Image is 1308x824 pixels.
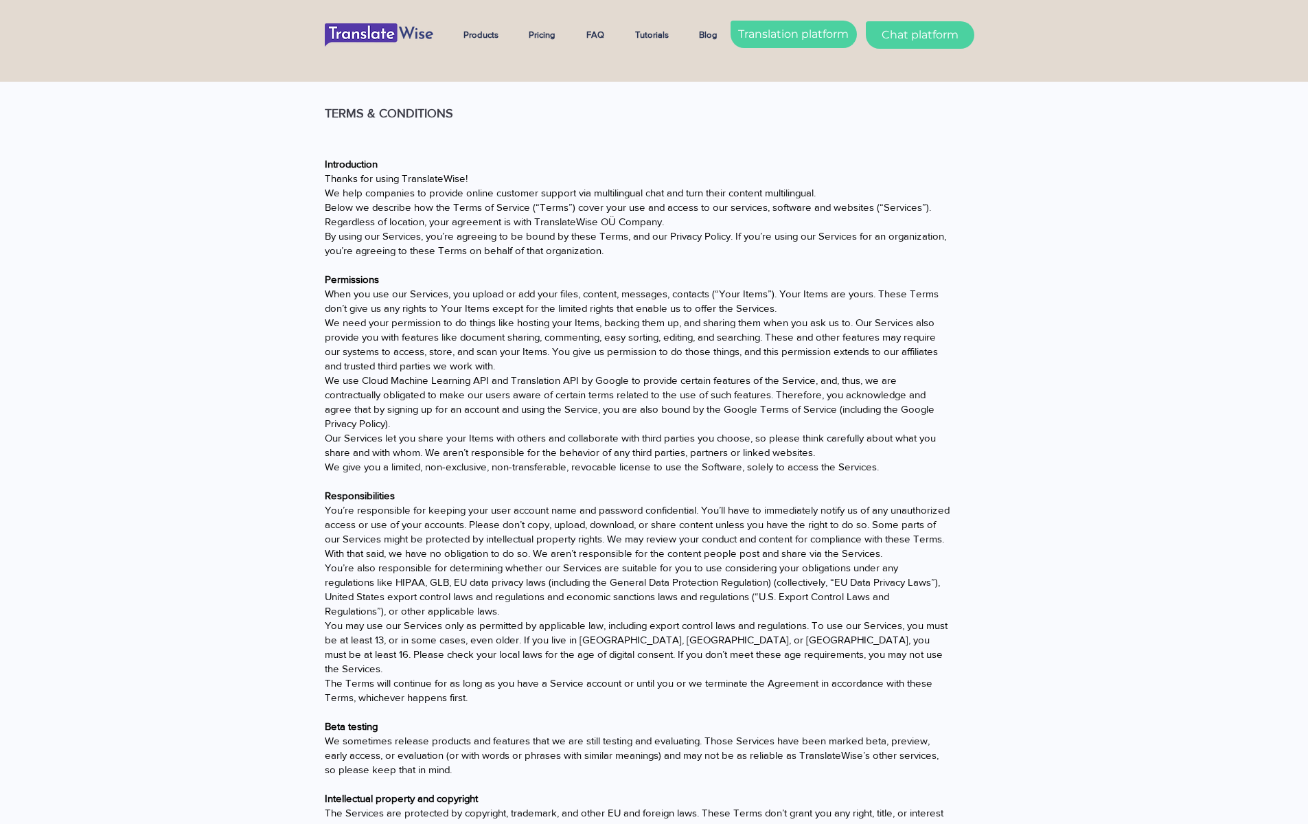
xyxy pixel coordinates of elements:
[325,273,379,285] span: Permissions
[325,560,950,618] p: You’re also responsible for determining whether our Services are suitable for you to use consider...
[325,676,950,705] p: The Terms will continue for as long as you have a Service account or until you or we terminate th...
[325,618,950,676] p: You may use our Services only as permitted by applicable law, including export control laws and r...
[453,18,518,52] a: Products
[325,106,453,120] span: TERMS & CONDITIONS
[689,18,737,52] a: Blog
[325,474,950,488] p: ​
[518,18,576,52] a: Pricing
[325,720,378,732] span: Beta testing
[325,23,433,47] img: UUS_logo_TW.png
[325,171,950,185] p: Thanks for using TranslateWise!
[325,315,950,373] p: We need your permission to do things like hosting your Items, backing them up, and sharing them w...
[628,18,676,52] p: Tutorials
[325,185,950,200] p: We help companies to provide online customer support via multilingual chat and turn their content...
[325,503,950,560] p: You’re responsible for keeping your user account name and password confidential. You’ll have to i...
[325,431,950,459] p: Our Services let you share your Items with others and collaborate with third parties you choose, ...
[453,18,737,52] nav: Site
[325,373,950,431] p: We use Cloud Machine Learning API and Translation API by Google to provide certain features of th...
[866,21,974,49] a: Chat platform
[325,777,950,791] p: ​
[325,792,478,804] span: Intellectual property and copyright
[625,18,689,52] a: Tutorials
[692,18,724,52] p: Blog
[325,158,378,170] span: Introduction
[325,286,950,315] p: When you use our Services, you upload or add your files, content, messages, contacts (“Your Items...
[325,229,950,257] p: By using our Services, you’re agreeing to be bound by these Terms, and our Privacy Policy. If you...
[576,18,625,52] a: FAQ
[731,21,857,48] a: Translation platform
[738,27,849,42] span: Translation platform
[325,200,950,229] p: Below we describe how the Terms of Service (“Terms”) cover your use and access to our services, s...
[882,27,959,43] span: Chat platform
[457,18,505,52] p: Products
[325,490,395,501] span: Responsibilities
[522,18,562,52] p: Pricing
[325,733,950,777] p: We sometimes release products and features that we are still testing and evaluating. Those Servic...
[325,459,950,474] p: We give you a limited, non-exclusive, non-transferable, revocable license to use the Software, so...
[580,18,611,52] p: FAQ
